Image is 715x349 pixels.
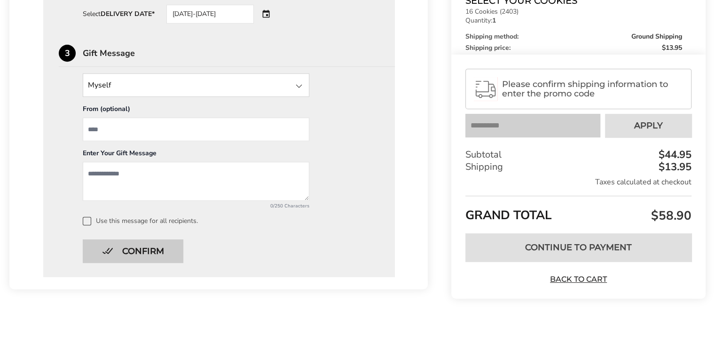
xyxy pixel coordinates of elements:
[465,161,691,173] div: Shipping
[465,17,682,24] p: Quantity:
[83,49,395,57] div: Gift Message
[465,177,691,187] div: Taxes calculated at checkout
[465,33,682,40] div: Shipping method:
[546,274,612,285] a: Back to Cart
[83,104,309,118] div: From (optional)
[83,162,309,201] textarea: Add a message
[605,114,691,137] button: Apply
[656,150,691,160] div: $44.95
[634,121,663,130] span: Apply
[101,9,155,18] strong: DELIVERY DATE*
[656,162,691,172] div: $13.95
[662,45,682,51] span: $13.95
[83,239,183,263] button: Confirm button
[83,217,379,225] label: Use this message for all recipients.
[83,203,309,209] div: 0/250 Characters
[59,45,76,62] div: 3
[83,11,155,17] div: Select
[465,233,691,262] button: Continue to Payment
[166,5,254,24] div: [DATE]-[DATE]
[631,33,682,40] span: Ground Shipping
[83,118,309,141] input: From
[465,196,691,226] div: GRAND TOTAL
[465,8,682,15] p: 16 Cookies (2403)
[492,16,496,25] strong: 1
[649,207,691,223] span: $58.90
[502,79,683,98] span: Please confirm shipping information to enter the promo code
[83,149,309,162] div: Enter Your Gift Message
[465,149,691,161] div: Subtotal
[83,73,309,97] input: State
[465,45,682,51] div: Shipping price:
